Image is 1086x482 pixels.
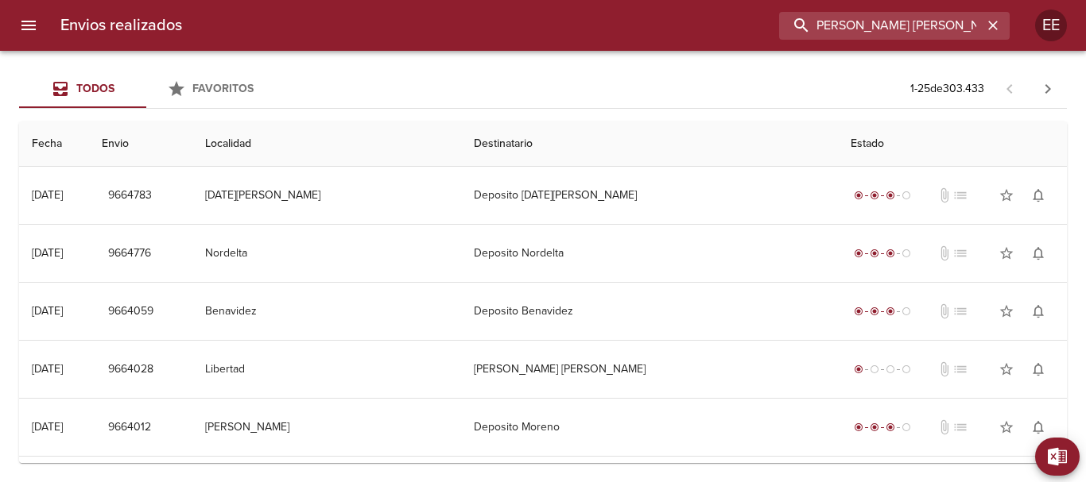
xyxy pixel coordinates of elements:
[60,13,182,38] h6: Envios realizados
[886,191,895,200] span: radio_button_checked
[886,307,895,316] span: radio_button_checked
[910,81,984,97] p: 1 - 25 de 303.433
[108,186,152,206] span: 9664783
[1035,10,1067,41] div: Abrir información de usuario
[192,167,461,224] td: [DATE][PERSON_NAME]
[10,6,48,44] button: menu
[19,121,89,167] th: Fecha
[461,167,838,224] td: Deposito [DATE][PERSON_NAME]
[108,418,151,438] span: 9664012
[108,302,153,322] span: 9664059
[870,249,879,258] span: radio_button_checked
[1022,353,1054,385] button: Activar notificaciones
[999,245,1014,261] span: star_border
[32,304,63,318] div: [DATE]
[991,411,1022,443] button: Agregar a favoritos
[1030,303,1046,319] span: notifications_none
[76,82,114,95] span: Todos
[886,422,895,432] span: radio_button_checked
[952,419,968,435] span: No tiene pedido asociado
[192,399,461,456] td: [PERSON_NAME]
[108,244,151,264] span: 9664776
[192,82,254,95] span: Favoritos
[102,181,158,210] button: 9664783
[999,303,1014,319] span: star_border
[870,191,879,200] span: radio_button_checked
[779,12,983,40] input: buscar
[1030,419,1046,435] span: notifications_none
[102,355,160,384] button: 9664028
[854,364,863,374] span: radio_button_checked
[952,303,968,319] span: No tiene pedido asociado
[192,283,461,340] td: Benavidez
[952,187,968,203] span: No tiene pedido asociado
[952,245,968,261] span: No tiene pedido asociado
[192,225,461,282] td: Nordelta
[870,364,879,374] span: radio_button_unchecked
[851,303,914,319] div: En viaje
[19,70,273,108] div: Tabs Envios
[851,419,914,435] div: En viaje
[1035,438,1080,476] button: Exportar Excel
[1022,411,1054,443] button: Activar notificaciones
[870,422,879,432] span: radio_button_checked
[991,80,1029,96] span: Pagina anterior
[461,341,838,398] td: [PERSON_NAME] [PERSON_NAME]
[1030,361,1046,377] span: notifications_none
[854,191,863,200] span: radio_button_checked
[851,187,914,203] div: En viaje
[854,422,863,432] span: radio_button_checked
[102,239,157,268] button: 9664776
[108,360,153,380] span: 9664028
[937,419,952,435] span: No tiene documentos adjuntos
[1022,237,1054,269] button: Activar notificaciones
[32,362,63,376] div: [DATE]
[89,121,192,167] th: Envio
[851,245,914,261] div: En viaje
[902,364,911,374] span: radio_button_unchecked
[102,297,160,326] button: 9664059
[192,121,461,167] th: Localidad
[854,249,863,258] span: radio_button_checked
[1035,10,1067,41] div: EE
[999,361,1014,377] span: star_border
[991,295,1022,327] button: Agregar a favoritos
[937,361,952,377] span: No tiene documentos adjuntos
[937,303,952,319] span: No tiene documentos adjuntos
[902,307,911,316] span: radio_button_unchecked
[851,361,914,377] div: Generado
[32,420,63,434] div: [DATE]
[991,353,1022,385] button: Agregar a favoritos
[886,249,895,258] span: radio_button_checked
[32,188,63,202] div: [DATE]
[461,121,838,167] th: Destinatario
[886,364,895,374] span: radio_button_unchecked
[999,419,1014,435] span: star_border
[461,225,838,282] td: Deposito Nordelta
[1029,70,1067,108] span: Pagina siguiente
[1030,245,1046,261] span: notifications_none
[991,237,1022,269] button: Agregar a favoritos
[902,422,911,432] span: radio_button_unchecked
[902,249,911,258] span: radio_button_unchecked
[952,361,968,377] span: No tiene pedido asociado
[461,399,838,456] td: Deposito Moreno
[937,187,952,203] span: No tiene documentos adjuntos
[870,307,879,316] span: radio_button_checked
[102,413,157,442] button: 9664012
[32,246,63,260] div: [DATE]
[902,191,911,200] span: radio_button_unchecked
[937,245,952,261] span: No tiene documentos adjuntos
[192,341,461,398] td: Libertad
[1022,179,1054,211] button: Activar notificaciones
[991,179,1022,211] button: Agregar a favoritos
[838,121,1067,167] th: Estado
[461,283,838,340] td: Deposito Benavidez
[999,187,1014,203] span: star_border
[1022,295,1054,327] button: Activar notificaciones
[1030,187,1046,203] span: notifications_none
[854,307,863,316] span: radio_button_checked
